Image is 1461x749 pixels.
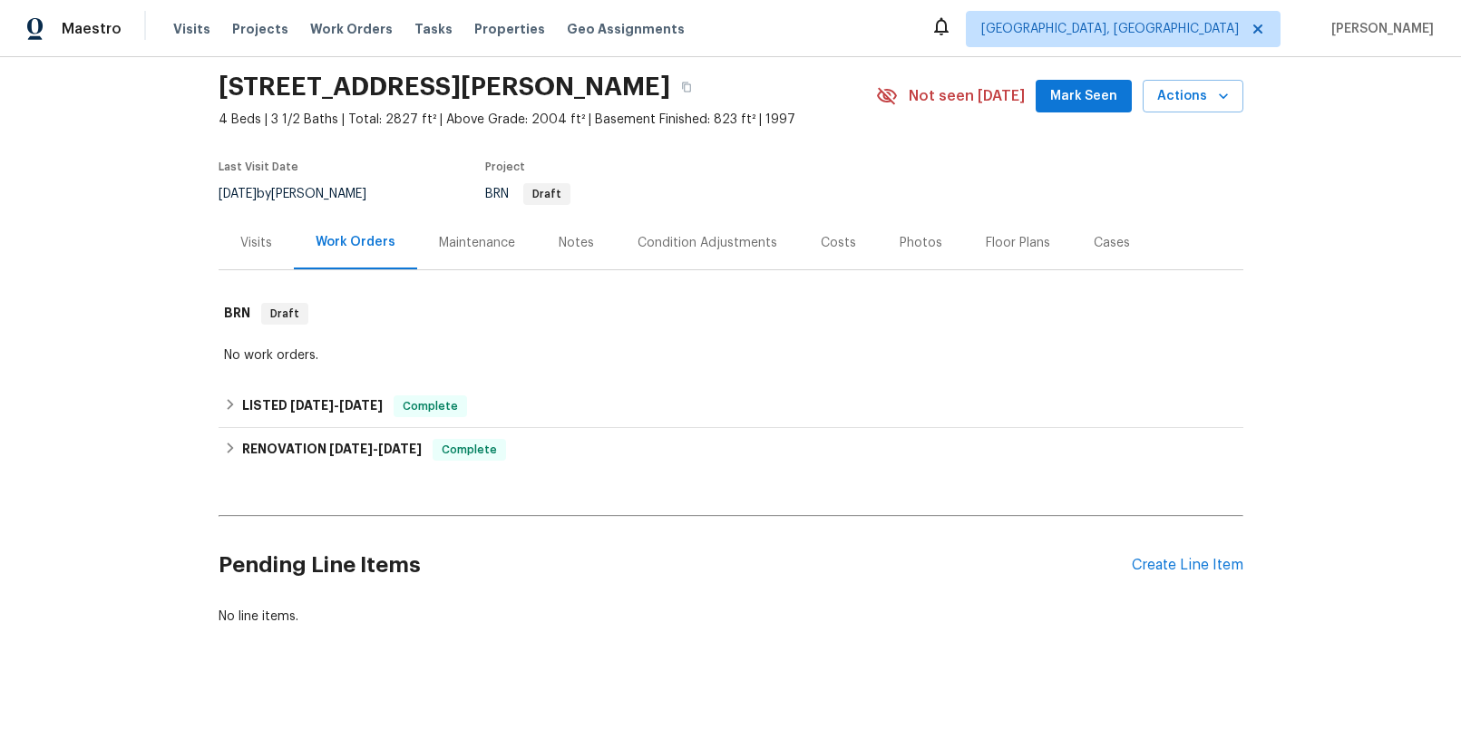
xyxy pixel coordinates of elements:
[638,234,777,252] div: Condition Adjustments
[219,188,257,200] span: [DATE]
[1157,85,1229,108] span: Actions
[316,233,395,251] div: Work Orders
[821,234,856,252] div: Costs
[395,397,465,415] span: Complete
[525,189,569,199] span: Draft
[219,285,1243,343] div: BRN Draft
[485,161,525,172] span: Project
[1324,20,1434,38] span: [PERSON_NAME]
[219,78,670,96] h2: [STREET_ADDRESS][PERSON_NAME]
[414,23,453,35] span: Tasks
[219,183,388,205] div: by [PERSON_NAME]
[986,234,1050,252] div: Floor Plans
[224,303,250,325] h6: BRN
[1143,80,1243,113] button: Actions
[310,20,393,38] span: Work Orders
[173,20,210,38] span: Visits
[1094,234,1130,252] div: Cases
[263,305,307,323] span: Draft
[434,441,504,459] span: Complete
[981,20,1239,38] span: [GEOGRAPHIC_DATA], [GEOGRAPHIC_DATA]
[240,234,272,252] div: Visits
[1132,557,1243,574] div: Create Line Item
[219,428,1243,472] div: RENOVATION [DATE]-[DATE]Complete
[329,443,373,455] span: [DATE]
[219,161,298,172] span: Last Visit Date
[439,234,515,252] div: Maintenance
[219,608,1243,626] div: No line items.
[474,20,545,38] span: Properties
[290,399,383,412] span: -
[232,20,288,38] span: Projects
[909,87,1025,105] span: Not seen [DATE]
[485,188,570,200] span: BRN
[219,111,876,129] span: 4 Beds | 3 1/2 Baths | Total: 2827 ft² | Above Grade: 2004 ft² | Basement Finished: 823 ft² | 1997
[670,71,703,103] button: Copy Address
[290,399,334,412] span: [DATE]
[567,20,685,38] span: Geo Assignments
[339,399,383,412] span: [DATE]
[329,443,422,455] span: -
[559,234,594,252] div: Notes
[378,443,422,455] span: [DATE]
[219,523,1132,608] h2: Pending Line Items
[1050,85,1117,108] span: Mark Seen
[1036,80,1132,113] button: Mark Seen
[900,234,942,252] div: Photos
[219,384,1243,428] div: LISTED [DATE]-[DATE]Complete
[242,395,383,417] h6: LISTED
[62,20,122,38] span: Maestro
[224,346,1238,365] div: No work orders.
[242,439,422,461] h6: RENOVATION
